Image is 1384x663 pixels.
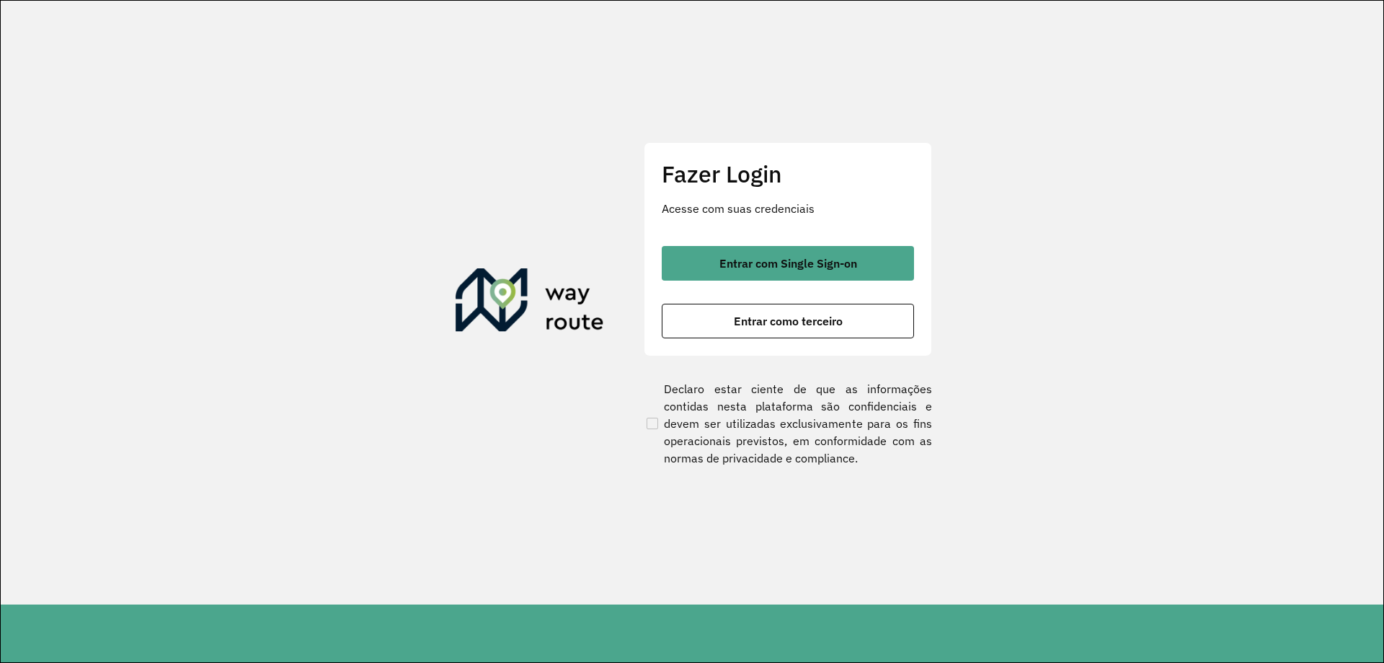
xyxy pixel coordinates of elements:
span: Entrar com Single Sign-on [719,258,857,269]
button: button [662,246,914,281]
img: Roteirizador AmbevTech [456,268,604,338]
button: button [662,304,914,338]
label: Declaro estar ciente de que as informações contidas nesta plataforma são confidenciais e devem se... [644,380,932,467]
p: Acesse com suas credenciais [662,200,914,217]
span: Entrar como terceiro [734,315,843,327]
h2: Fazer Login [662,160,914,188]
